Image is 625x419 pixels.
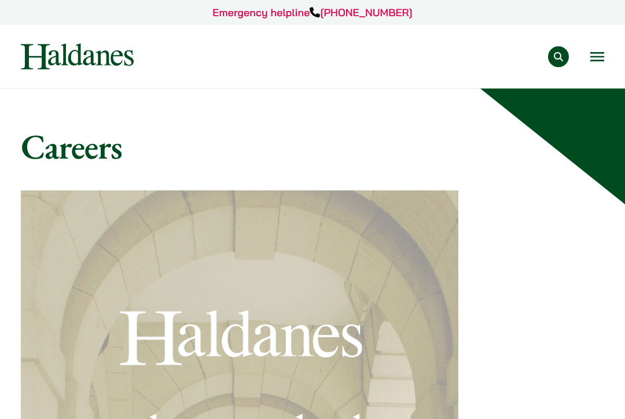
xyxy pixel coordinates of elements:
h1: Careers [21,126,604,167]
a: Emergency helpline[PHONE_NUMBER] [212,6,412,19]
img: Logo of Haldanes [21,43,134,69]
button: Open menu [590,52,604,61]
button: Search [548,46,569,67]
